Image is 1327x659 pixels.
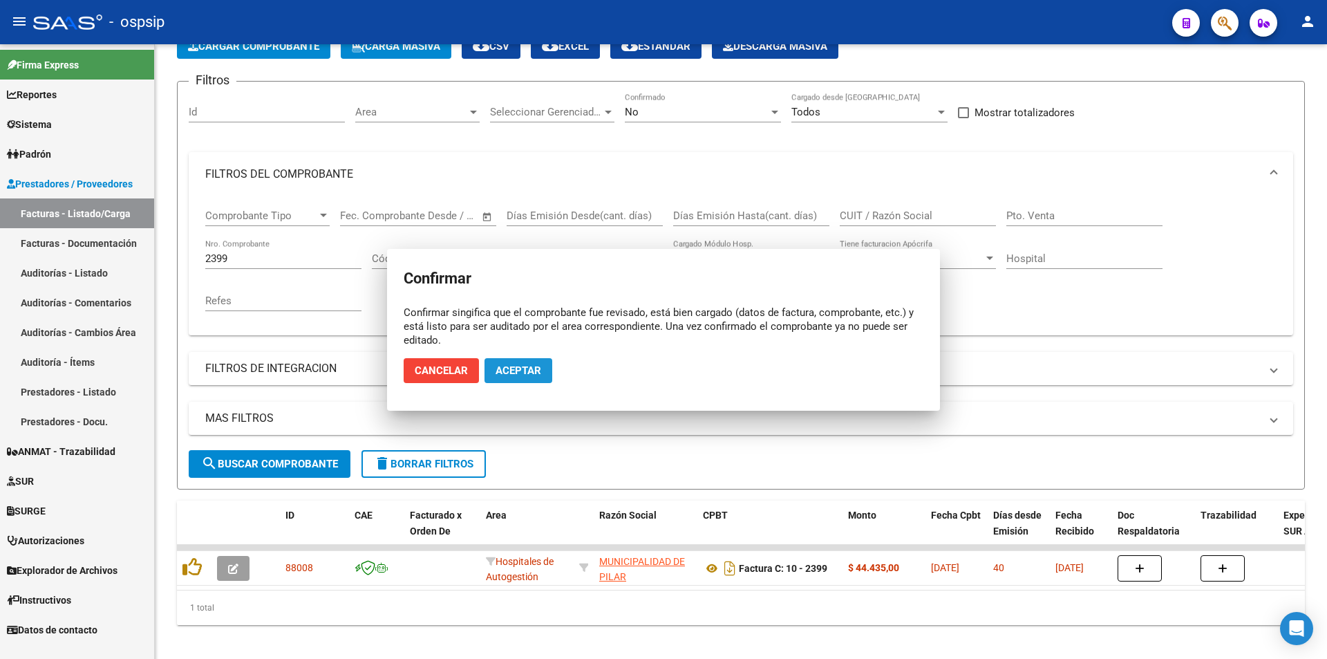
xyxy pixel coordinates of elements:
button: Aceptar [484,358,552,383]
span: Buscar Comprobante [201,458,338,470]
span: Cancelar [415,364,468,377]
span: SUR [7,474,34,489]
mat-panel-title: FILTROS DE INTEGRACION [205,361,1260,376]
datatable-header-cell: Fecha Cpbt [925,501,988,561]
span: Seleccionar Gerenciador [490,106,602,118]
span: Días desde Emisión [993,510,1042,537]
span: CSV [473,40,509,53]
span: Facturado x Orden De [410,510,462,537]
span: Cargar Comprobante [188,40,319,53]
span: Padrón [7,147,51,162]
span: Fecha Recibido [1055,510,1094,537]
span: Datos de contacto [7,622,97,638]
span: Trazabilidad [1201,510,1257,521]
span: Autorizaciones [7,533,84,548]
span: SURGE [7,503,46,519]
mat-icon: cloud_download [621,37,638,54]
datatable-header-cell: Facturado x Orden De [404,501,480,561]
i: Descargar documento [721,557,739,579]
span: Prestadores / Proveedores [7,176,133,192]
span: Fecha Cpbt [931,510,981,521]
input: End date [397,210,464,222]
mat-icon: delete [374,455,390,472]
datatable-header-cell: Area [480,501,574,561]
strong: Factura C: 10 - 2399 [739,563,827,574]
span: Aceptar [496,364,541,377]
span: ID [285,510,294,521]
input: Start date [340,210,385,222]
mat-icon: search [201,455,218,472]
span: ANMAT - Trazabilidad [7,444,115,459]
span: Mostrar totalizadores [975,104,1075,121]
div: 1 total [177,591,1305,625]
span: Explorador de Archivos [7,563,117,578]
datatable-header-cell: Días desde Emisión [988,501,1050,561]
button: Open calendar [480,209,496,225]
span: Carga Masiva [352,40,440,53]
h2: Confirmar [404,266,923,292]
span: Instructivos [7,593,71,608]
mat-icon: cloud_download [473,37,489,54]
span: EXCEL [542,40,589,53]
strong: $ 44.435,00 [848,562,899,573]
mat-panel-title: FILTROS DEL COMPROBANTE [205,167,1260,182]
span: CPBT [703,510,728,521]
span: Area [486,510,507,521]
div: 30999005825 [599,554,692,583]
span: Comprobante Tipo [205,210,317,222]
datatable-header-cell: ID [280,501,349,561]
span: Razón Social [599,510,657,521]
span: Descarga Masiva [723,40,827,53]
span: Hospitales de Autogestión [486,556,554,583]
span: 40 [993,562,1004,573]
span: Estandar [621,40,690,53]
datatable-header-cell: Fecha Recibido [1050,501,1112,561]
app-download-masive: Descarga masiva de comprobantes (adjuntos) [712,34,838,59]
button: Cancelar [404,358,479,383]
mat-icon: menu [11,13,28,30]
span: MUNICIPALIDAD DE PILAR [599,556,685,583]
span: Reportes [7,87,57,102]
span: Monto [848,510,876,521]
span: No [625,106,639,118]
div: Confirmar singifica que el comprobante fue revisado, está bien cargado (datos de factura, comprob... [404,306,923,347]
span: - ospsip [109,7,164,37]
datatable-header-cell: Razón Social [594,501,697,561]
mat-icon: person [1299,13,1316,30]
span: [DATE] [931,562,959,573]
span: Borrar Filtros [374,458,473,470]
span: Todos [791,106,820,118]
span: [DATE] [1055,562,1084,573]
mat-icon: cloud_download [542,37,558,54]
span: CAE [355,510,373,521]
span: Firma Express [7,57,79,73]
h3: Filtros [189,71,236,90]
datatable-header-cell: Monto [843,501,925,561]
datatable-header-cell: CPBT [697,501,843,561]
datatable-header-cell: Doc Respaldatoria [1112,501,1195,561]
span: 88008 [285,562,313,573]
span: Doc Respaldatoria [1118,510,1180,537]
div: Open Intercom Messenger [1280,612,1313,645]
span: Sistema [7,117,52,132]
mat-panel-title: MAS FILTROS [205,411,1260,426]
datatable-header-cell: CAE [349,501,404,561]
datatable-header-cell: Trazabilidad [1195,501,1278,561]
span: Area [355,106,467,118]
